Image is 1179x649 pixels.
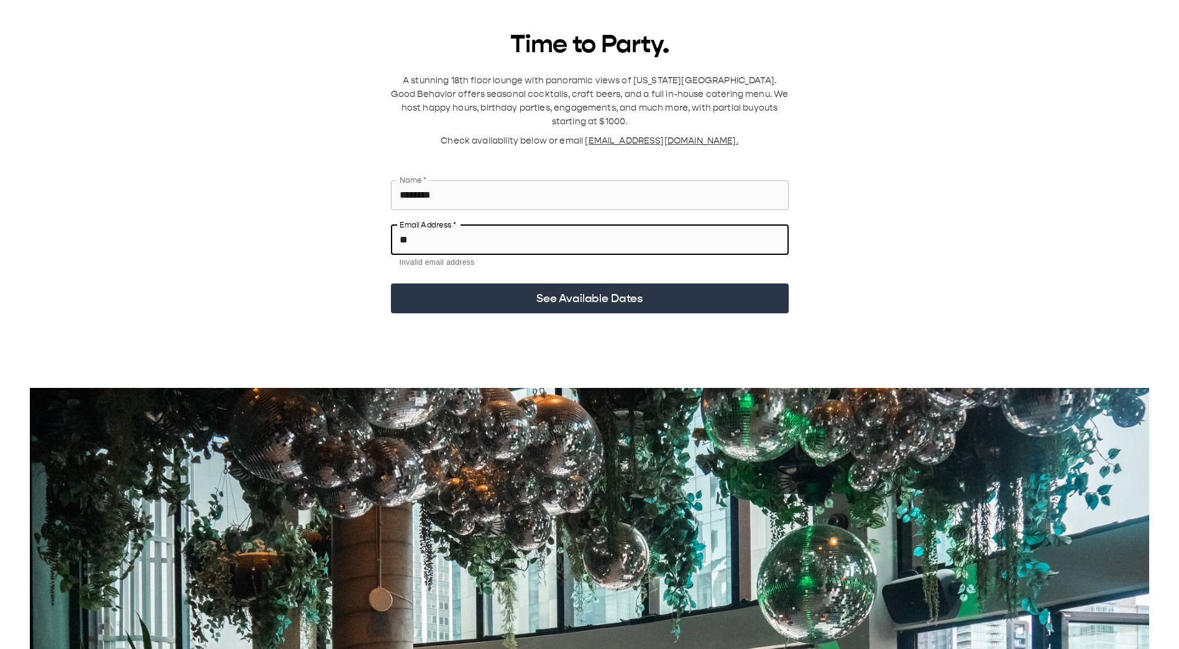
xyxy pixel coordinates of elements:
[585,136,738,146] span: [EMAIL_ADDRESS][DOMAIN_NAME].
[391,74,789,129] p: A stunning 18th floor lounge with panoramic views of [US_STATE][GEOGRAPHIC_DATA]. Good Behavior o...
[391,283,789,313] button: See Available Dates
[400,257,780,269] p: Invalid email address
[400,175,426,185] label: Name
[391,30,789,59] h1: Time to Party.
[441,136,585,146] span: Check availability below or email
[400,219,456,230] label: Email Address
